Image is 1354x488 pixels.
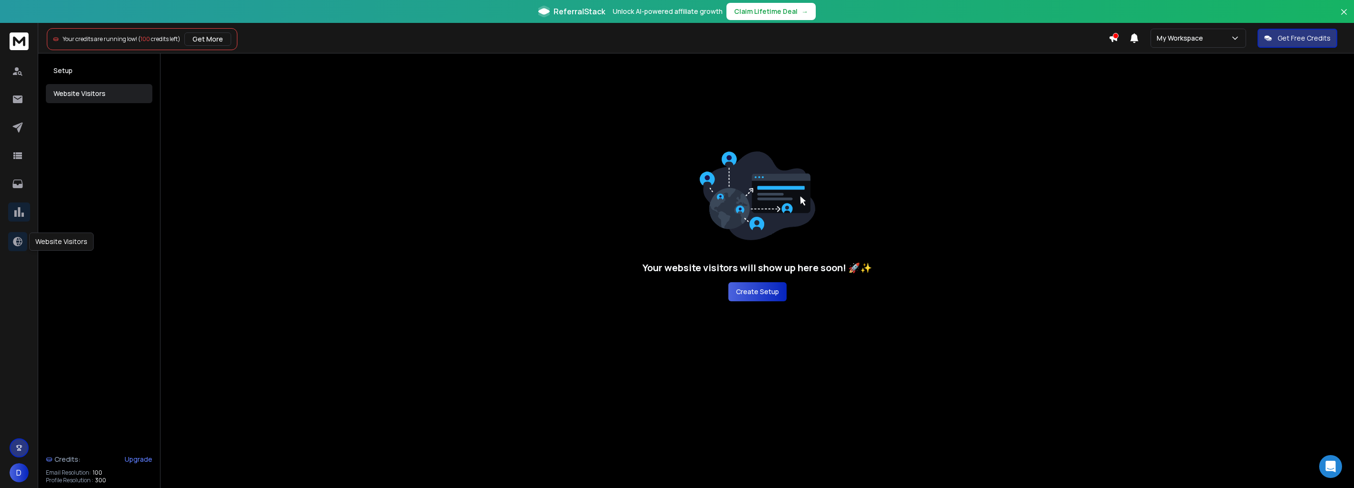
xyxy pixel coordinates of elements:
[554,6,605,17] span: ReferralStack
[1258,29,1337,48] button: Get Free Credits
[184,32,231,46] button: Get More
[29,233,94,251] div: Website Visitors
[93,469,102,477] span: 100
[140,35,150,43] span: 100
[1319,455,1342,478] div: Open Intercom Messenger
[46,477,93,484] p: Profile Resolution :
[728,282,787,301] button: Create Setup
[46,61,152,80] button: Setup
[46,450,152,469] a: Credits:Upgrade
[1278,33,1331,43] p: Get Free Credits
[801,7,808,16] span: →
[125,455,152,464] div: Upgrade
[613,7,723,16] p: Unlock AI-powered affiliate growth
[1157,33,1207,43] p: My Workspace
[46,469,91,477] p: Email Resolution:
[95,477,106,484] span: 300
[726,3,816,20] button: Claim Lifetime Deal→
[10,463,29,482] button: D
[63,35,137,43] span: Your credits are running low!
[46,84,152,103] button: Website Visitors
[54,455,81,464] span: Credits:
[642,261,872,275] h3: Your website visitors will show up here soon! 🚀✨
[138,35,181,43] span: ( credits left)
[1338,6,1350,29] button: Close banner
